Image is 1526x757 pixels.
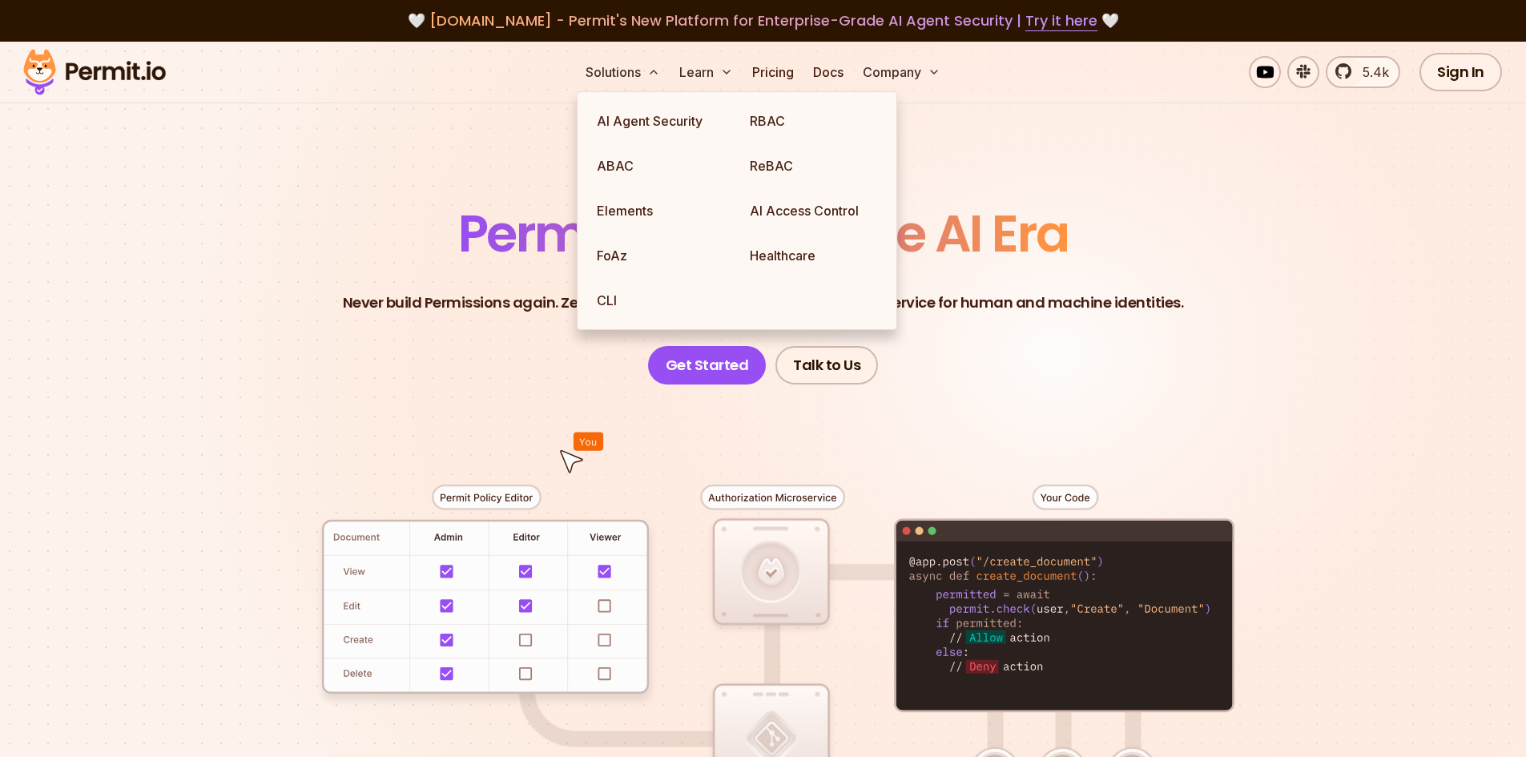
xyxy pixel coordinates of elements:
a: AI Agent Security [584,99,737,143]
a: FoAz [584,233,737,278]
a: 5.4k [1326,56,1400,88]
span: [DOMAIN_NAME] - Permit's New Platform for Enterprise-Grade AI Agent Security | [429,10,1097,30]
div: 🤍 🤍 [38,10,1488,32]
a: ReBAC [737,143,890,188]
button: Learn [673,56,739,88]
button: Company [856,56,947,88]
a: Talk to Us [775,346,878,385]
p: Never build Permissions again. Zero-latency fine-grained authorization as a service for human and... [343,292,1184,314]
a: CLI [584,278,737,323]
a: Pricing [746,56,800,88]
a: AI Access Control [737,188,890,233]
button: Solutions [579,56,666,88]
a: Sign In [1419,53,1502,91]
span: Permissions for The AI Era [458,198,1069,269]
img: Permit logo [16,45,173,99]
a: Healthcare [737,233,890,278]
a: ABAC [584,143,737,188]
a: Get Started [648,346,767,385]
a: Try it here [1025,10,1097,31]
a: Docs [807,56,850,88]
a: RBAC [737,99,890,143]
a: Elements [584,188,737,233]
span: 5.4k [1353,62,1389,82]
